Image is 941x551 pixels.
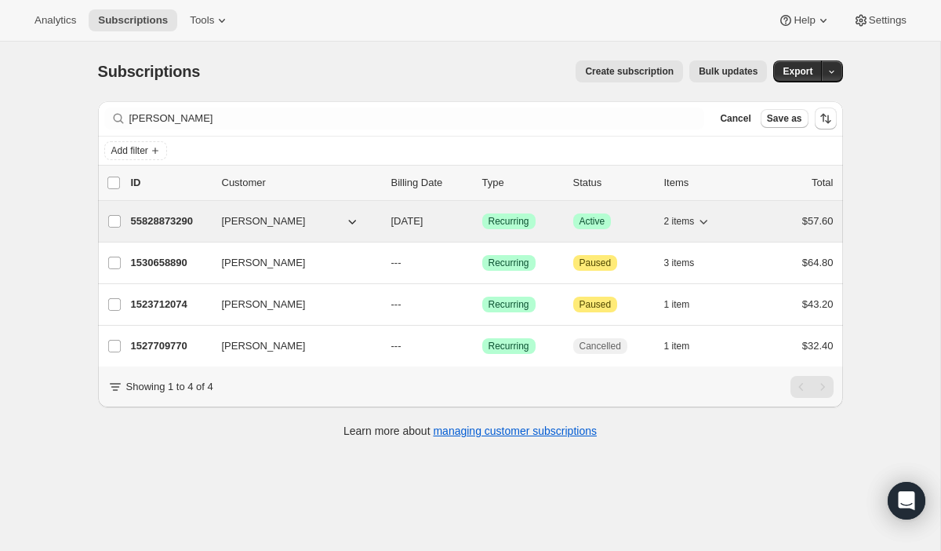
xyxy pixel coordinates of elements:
[482,175,561,191] div: Type
[576,60,683,82] button: Create subscription
[222,175,379,191] p: Customer
[433,425,597,437] a: managing customer subscriptions
[213,209,369,234] button: [PERSON_NAME]
[35,14,76,27] span: Analytics
[489,298,529,311] span: Recurring
[104,141,167,160] button: Add filter
[794,14,815,27] span: Help
[391,340,401,352] span: ---
[131,210,834,232] div: 55828873290[PERSON_NAME][DATE]SuccessRecurringSuccessActive2 items$57.60
[664,294,707,316] button: 1 item
[98,14,168,27] span: Subscriptions
[98,63,201,80] span: Subscriptions
[790,376,834,398] nav: Pagination
[25,9,85,31] button: Analytics
[664,215,695,228] span: 2 items
[664,257,695,269] span: 3 items
[131,252,834,274] div: 1530658890[PERSON_NAME]---SuccessRecurringAttentionPaused3 items$64.80
[131,338,209,354] p: 1527709770
[664,298,690,311] span: 1 item
[213,334,369,359] button: [PERSON_NAME]
[579,298,612,311] span: Paused
[802,257,834,268] span: $64.80
[699,65,758,78] span: Bulk updates
[126,379,213,395] p: Showing 1 to 4 of 4
[489,215,529,228] span: Recurring
[714,109,757,128] button: Cancel
[131,175,834,191] div: IDCustomerBilling DateTypeStatusItemsTotal
[783,65,812,78] span: Export
[489,340,529,352] span: Recurring
[844,9,916,31] button: Settings
[131,255,209,271] p: 1530658890
[664,340,690,352] span: 1 item
[131,213,209,229] p: 55828873290
[489,257,529,269] span: Recurring
[391,215,423,227] span: [DATE]
[131,175,209,191] p: ID
[222,338,306,354] span: [PERSON_NAME]
[802,298,834,310] span: $43.20
[213,292,369,317] button: [PERSON_NAME]
[129,108,705,130] input: Filter subscribers
[222,255,306,271] span: [PERSON_NAME]
[664,210,712,232] button: 2 items
[89,9,177,31] button: Subscriptions
[812,175,833,191] p: Total
[131,297,209,312] p: 1523712074
[213,250,369,275] button: [PERSON_NAME]
[802,215,834,227] span: $57.60
[391,175,470,191] p: Billing Date
[579,215,605,228] span: Active
[391,298,401,310] span: ---
[689,60,767,82] button: Bulk updates
[815,108,837,130] button: Sort the results
[585,65,674,78] span: Create subscription
[768,9,840,31] button: Help
[222,213,306,229] span: [PERSON_NAME]
[579,340,621,352] span: Cancelled
[767,112,802,125] span: Save as
[664,335,707,357] button: 1 item
[802,340,834,352] span: $32.40
[190,14,214,27] span: Tools
[888,482,925,520] div: Open Intercom Messenger
[343,423,597,439] p: Learn more about
[131,335,834,357] div: 1527709770[PERSON_NAME]---SuccessRecurringCancelled1 item$32.40
[664,175,743,191] div: Items
[773,60,822,82] button: Export
[720,112,750,125] span: Cancel
[180,9,239,31] button: Tools
[573,175,652,191] p: Status
[869,14,906,27] span: Settings
[111,144,148,157] span: Add filter
[579,257,612,269] span: Paused
[664,252,712,274] button: 3 items
[761,109,808,128] button: Save as
[222,297,306,312] span: [PERSON_NAME]
[391,257,401,268] span: ---
[131,294,834,316] div: 1523712074[PERSON_NAME]---SuccessRecurringAttentionPaused1 item$43.20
